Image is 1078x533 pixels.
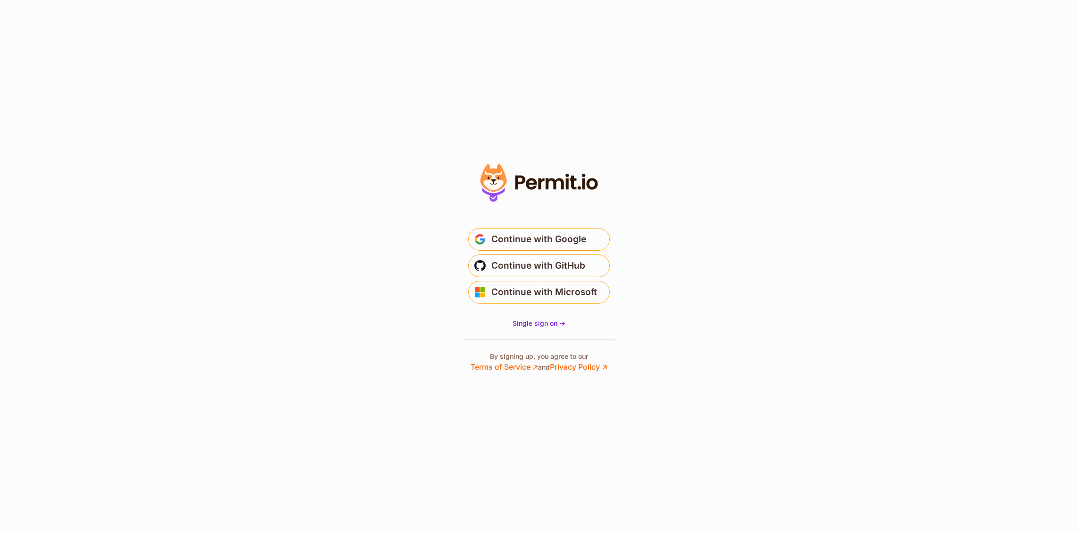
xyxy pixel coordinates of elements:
span: Single sign on -> [513,319,565,327]
button: Continue with Google [468,228,610,251]
span: Continue with GitHub [491,258,585,273]
a: Single sign on -> [513,319,565,328]
button: Continue with Microsoft [468,281,610,304]
a: Privacy Policy ↗ [550,362,607,372]
span: Continue with Google [491,232,586,247]
p: By signing up, you agree to our and [471,352,607,372]
button: Continue with GitHub [468,254,610,277]
span: Continue with Microsoft [491,285,597,300]
a: Terms of Service ↗ [471,362,538,372]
